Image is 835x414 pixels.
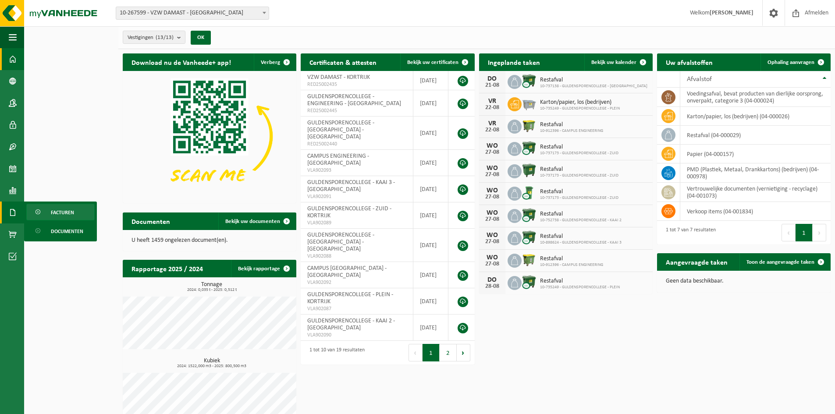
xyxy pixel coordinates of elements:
[680,163,831,183] td: PMD (Plastiek, Metaal, Drankkartons) (bedrijven) (04-000978)
[307,93,401,107] span: GULDENSPORENCOLLEGE - ENGINEERING - [GEOGRAPHIC_DATA]
[540,99,620,106] span: Karton/papier, los (bedrijven)
[522,252,537,267] img: WB-1100-HPE-GN-50
[413,150,449,176] td: [DATE]
[540,233,622,240] span: Restafval
[127,364,296,368] span: 2024: 1522,000 m3 - 2025: 800,500 m3
[540,128,603,134] span: 10-912396 - CAMPUS ENGINEERING
[413,71,449,90] td: [DATE]
[540,173,618,178] span: 10-737173 - GULDENSPORENCOLLEGE - ZUID
[307,219,406,226] span: VLA902089
[540,211,622,218] span: Restafval
[127,282,296,292] h3: Tonnage
[128,31,174,44] span: Vestigingen
[522,74,537,88] img: WB-1100-CU
[540,285,620,290] span: 10-735249 - GULDENSPORENCOLLEGE - PLEIN
[261,60,280,65] span: Verberg
[307,120,374,140] span: GULDENSPORENCOLLEGE - [GEOGRAPHIC_DATA] - [GEOGRAPHIC_DATA]
[407,60,458,65] span: Bekijk uw certificaten
[116,7,269,20] span: 10-267599 - VZW DAMAST - KORTRIJK
[522,163,537,178] img: WB-1100-HPE-GN-01
[796,224,813,241] button: 1
[483,75,501,82] div: DO
[680,145,831,163] td: papier (04-000157)
[305,343,365,362] div: 1 tot 10 van 19 resultaten
[483,187,501,194] div: WO
[307,265,387,279] span: CAMPUS [GEOGRAPHIC_DATA] - [GEOGRAPHIC_DATA]
[483,149,501,156] div: 27-08
[522,141,537,156] img: WB-1100-CU
[479,53,549,71] h2: Ingeplande taken
[680,202,831,221] td: verkoop items (04-001834)
[483,209,501,216] div: WO
[540,188,618,195] span: Restafval
[483,276,501,283] div: DO
[540,77,647,84] span: Restafval
[483,82,501,88] div: 21-08
[522,185,537,200] img: WB-0240-CU
[782,224,796,241] button: Previous
[123,71,296,201] img: Download de VHEPlus App
[413,315,449,341] td: [DATE]
[218,212,295,230] a: Bekijk uw documenten
[131,237,288,244] p: U heeft 1459 ongelezen document(en).
[123,212,179,230] h2: Documenten
[746,259,814,265] span: Toon de aangevraagde taken
[767,60,814,65] span: Ophaling aanvragen
[307,81,406,88] span: RED25002435
[457,344,470,361] button: Next
[739,253,830,271] a: Toon de aangevraagde taken
[400,53,474,71] a: Bekijk uw certificaten
[760,53,830,71] a: Ophaling aanvragen
[307,232,374,252] span: GULDENSPORENCOLLEGE - [GEOGRAPHIC_DATA] - [GEOGRAPHIC_DATA]
[661,223,716,242] div: 1 tot 7 van 7 resultaten
[483,239,501,245] div: 27-08
[522,118,537,133] img: WB-1100-HPE-GN-50
[540,218,622,223] span: 10-752738 - GULDENSPORENCOLLEGE - KAAI 2
[483,216,501,223] div: 27-08
[123,260,212,277] h2: Rapportage 2025 / 2024
[540,151,618,156] span: 10-737173 - GULDENSPORENCOLLEGE - ZUID
[522,275,537,290] img: WB-1100-CU
[307,153,369,166] span: CAMPUS ENGINEERING - [GEOGRAPHIC_DATA]
[522,230,537,245] img: WB-1100-CU
[584,53,652,71] a: Bekijk uw kalender
[483,142,501,149] div: WO
[413,176,449,202] td: [DATE]
[307,279,406,286] span: VLA902092
[191,31,211,45] button: OK
[26,223,95,239] a: Documenten
[483,261,501,267] div: 27-08
[127,288,296,292] span: 2024: 0,035 t - 2025: 0,512 t
[307,205,391,219] span: GULDENSPORENCOLLEGE - ZUID - KORTRIJK
[522,208,537,223] img: WB-1100-CU
[540,144,618,151] span: Restafval
[413,202,449,229] td: [DATE]
[522,96,537,111] img: WB-2500-GAL-GY-01
[483,120,501,127] div: VR
[540,240,622,245] span: 10-898624 - GULDENSPORENCOLLEGE - KAAI 3
[680,88,831,107] td: voedingsafval, bevat producten van dierlijke oorsprong, onverpakt, categorie 3 (04-000024)
[307,74,370,81] span: VZW DAMAST - KORTRIJK
[540,121,603,128] span: Restafval
[591,60,636,65] span: Bekijk uw kalender
[413,90,449,117] td: [DATE]
[307,193,406,200] span: VLA902091
[307,291,393,305] span: GULDENSPORENCOLLEGE - PLEIN - KORTRIJK
[483,194,501,200] div: 27-08
[657,53,721,71] h2: Uw afvalstoffen
[540,195,618,201] span: 10-737173 - GULDENSPORENCOLLEGE - ZUID
[540,106,620,111] span: 10-735249 - GULDENSPORENCOLLEGE - PLEIN
[540,166,618,173] span: Restafval
[440,344,457,361] button: 2
[413,117,449,150] td: [DATE]
[307,318,395,331] span: GULDENSPORENCOLLEGE - KAAI 2 - [GEOGRAPHIC_DATA]
[307,167,406,174] span: VLA902093
[687,76,712,83] span: Afvalstof
[51,223,83,240] span: Documenten
[307,141,406,148] span: RED25002440
[225,219,280,224] span: Bekijk uw documenten
[540,84,647,89] span: 10-737138 - GULDENSPORENCOLLEGE - [GEOGRAPHIC_DATA]
[231,260,295,277] a: Bekijk rapportage
[680,107,831,126] td: karton/papier, los (bedrijven) (04-000026)
[483,165,501,172] div: WO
